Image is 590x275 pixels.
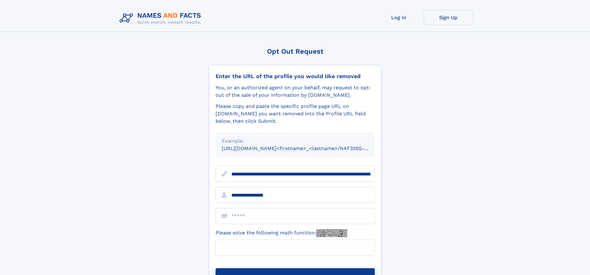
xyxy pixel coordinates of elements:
div: Enter the URL of the profile you would like removed [216,73,375,80]
img: Logo Names and Facts [117,10,206,27]
div: Please copy and paste the specific profile page URL on [DOMAIN_NAME] you want removed into the Pr... [216,103,375,125]
a: Log In [374,10,424,25]
a: Sign Up [424,10,473,25]
div: You, or an authorized agent on your behalf, may request to opt-out of the sale of your informatio... [216,84,375,99]
label: Please solve the following math function: [216,229,347,237]
small: [URL][DOMAIN_NAME]<firstname>_<lastname>/NAF325G-xxxxxxxx [222,145,387,151]
div: Example: [222,137,369,145]
div: Opt Out Request [209,47,381,55]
